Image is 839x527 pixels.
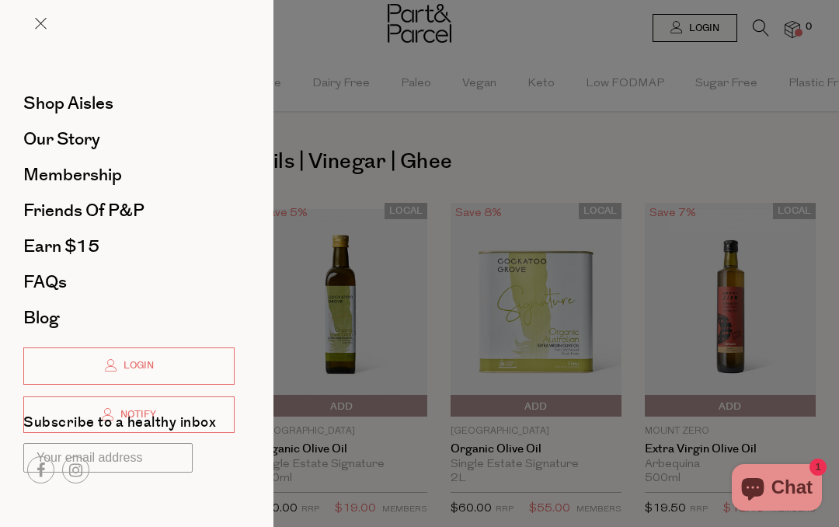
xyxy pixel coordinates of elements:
[23,305,59,330] span: Blog
[23,416,216,435] label: Subscribe to a healthy inbox
[23,166,235,183] a: Membership
[23,347,235,385] a: Login
[23,396,235,434] a: Notify
[23,234,99,259] span: Earn $15
[23,274,235,291] a: FAQs
[23,443,193,473] input: Your email address
[23,202,235,219] a: Friends of P&P
[23,162,122,187] span: Membership
[727,464,827,515] inbox-online-store-chat: Shopify online store chat
[120,359,154,372] span: Login
[23,91,113,116] span: Shop Aisles
[23,198,144,223] span: Friends of P&P
[23,131,235,148] a: Our Story
[23,309,235,326] a: Blog
[23,127,100,152] span: Our Story
[23,270,67,295] span: FAQs
[23,95,235,112] a: Shop Aisles
[117,408,156,421] span: Notify
[23,238,235,255] a: Earn $15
